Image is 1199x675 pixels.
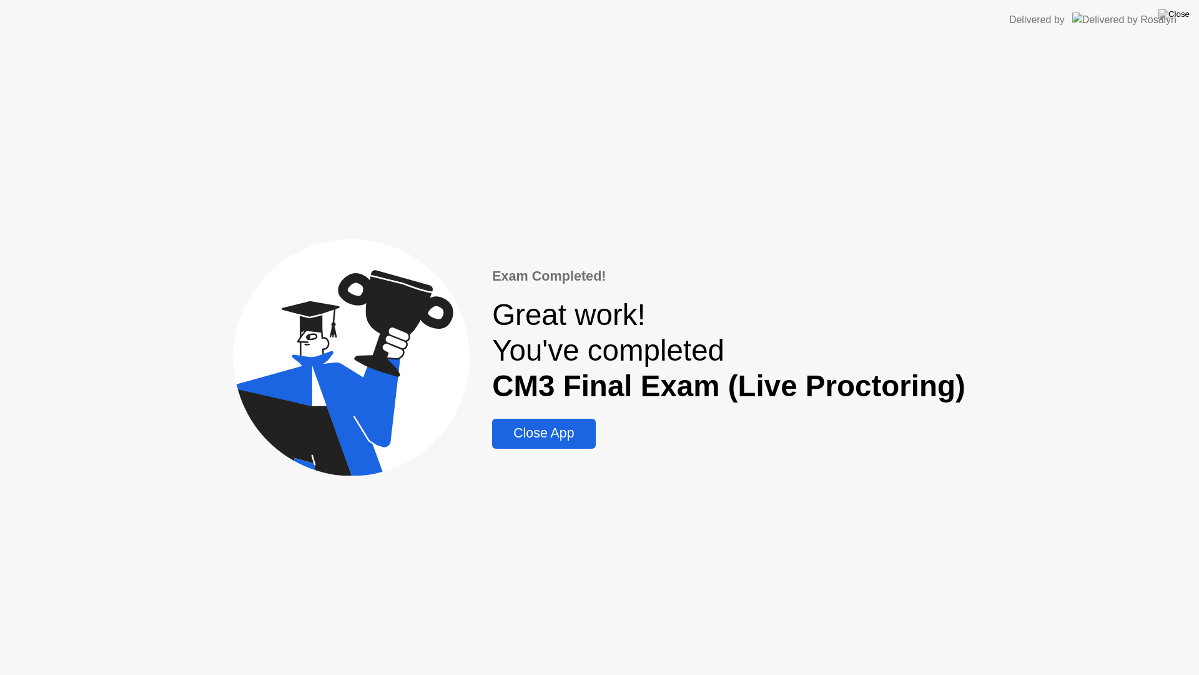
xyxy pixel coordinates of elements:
button: Close App [492,419,595,449]
div: Delivered by [1009,12,1065,27]
img: Close [1158,9,1190,19]
img: Delivered by Rosalyn [1072,12,1177,27]
b: CM3 Final Exam (Live Proctoring) [492,369,965,402]
div: Exam Completed! [492,266,965,286]
div: Close App [496,426,591,441]
div: Great work! You've completed [492,297,965,404]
